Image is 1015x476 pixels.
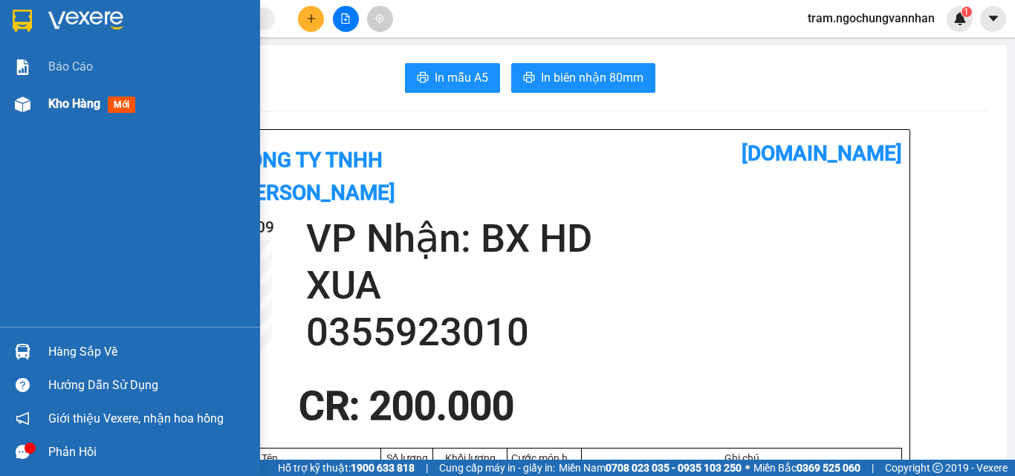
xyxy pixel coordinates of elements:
[8,86,125,111] h2: BLC1509250009
[16,378,30,392] span: question-circle
[933,463,943,473] span: copyright
[48,341,249,363] div: Hàng sắp về
[523,71,535,85] span: printer
[980,6,1006,32] button: caret-down
[745,465,750,471] span: ⚪️
[48,441,249,463] div: Phản hồi
[511,452,577,464] div: Cước món hàng
[15,344,30,359] img: warehouse-icon
[437,452,503,464] div: Khối lượng
[333,6,359,32] button: file-add
[351,462,415,474] strong: 1900 633 818
[48,97,100,111] span: Kho hàng
[606,462,742,474] strong: 0708 023 035 - 0935 103 250
[78,86,359,180] h2: VP Nhận: BX HD
[385,452,429,464] div: Số lượng
[299,383,514,429] span: CR : 200.000
[306,13,317,24] span: plus
[61,19,221,76] b: Công ty TNHH [PERSON_NAME]
[48,409,224,428] span: Giới thiệu Vexere, nhận hoa hồng
[235,148,395,205] b: Công ty TNHH [PERSON_NAME]
[298,6,324,32] button: plus
[426,460,428,476] span: |
[367,6,393,32] button: aim
[16,411,30,426] span: notification
[306,215,902,262] h2: VP Nhận: BX HD
[586,452,898,464] div: Ghi chú
[340,13,351,24] span: file-add
[435,68,488,87] span: In mẫu A5
[742,141,902,166] b: [DOMAIN_NAME]
[306,309,902,356] h2: 0355923010
[374,13,385,24] span: aim
[541,68,643,87] span: In biên nhận 80mm
[559,460,742,476] span: Miền Nam
[16,445,30,459] span: message
[108,97,135,113] span: mới
[198,12,359,36] b: [DOMAIN_NAME]
[511,63,655,93] button: printerIn biên nhận 80mm
[439,460,555,476] span: Cung cấp máy in - giấy in:
[953,12,967,25] img: icon-new-feature
[987,12,1000,25] span: caret-down
[417,71,429,85] span: printer
[405,63,500,93] button: printerIn mẫu A5
[797,462,860,474] strong: 0369 525 060
[48,57,93,76] span: Báo cáo
[278,460,415,476] span: Hỗ trợ kỹ thuật:
[15,59,30,75] img: solution-icon
[962,7,972,17] sup: 1
[753,460,860,476] span: Miền Bắc
[15,97,30,112] img: warehouse-icon
[306,262,902,309] h2: XUA
[162,452,377,464] div: Tên
[964,7,969,17] span: 1
[872,460,874,476] span: |
[796,9,947,27] span: tram.ngochungvannhan
[13,10,32,32] img: logo-vxr
[48,374,249,397] div: Hướng dẫn sử dụng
